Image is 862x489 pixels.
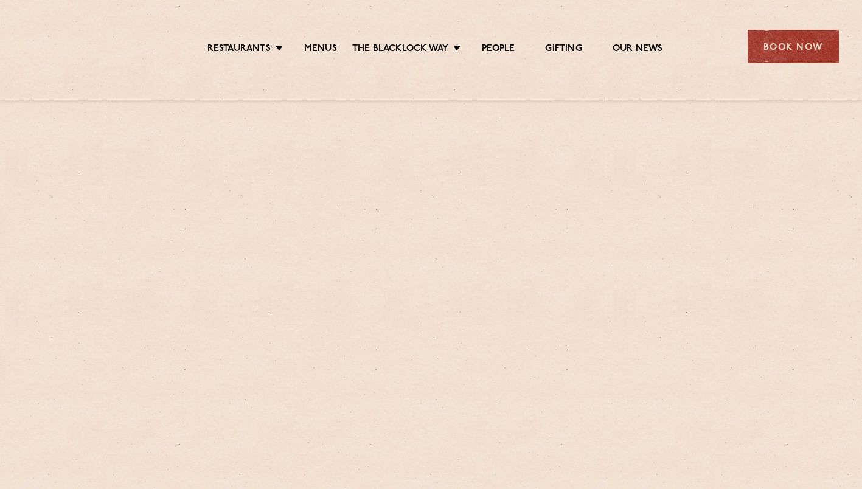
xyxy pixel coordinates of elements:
a: Menus [304,43,337,57]
div: Book Now [748,30,839,63]
a: People [482,43,515,57]
img: svg%3E [24,12,129,81]
a: Restaurants [207,43,271,57]
a: The Blacklock Way [352,43,448,57]
a: Gifting [545,43,582,57]
a: Our News [613,43,663,57]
